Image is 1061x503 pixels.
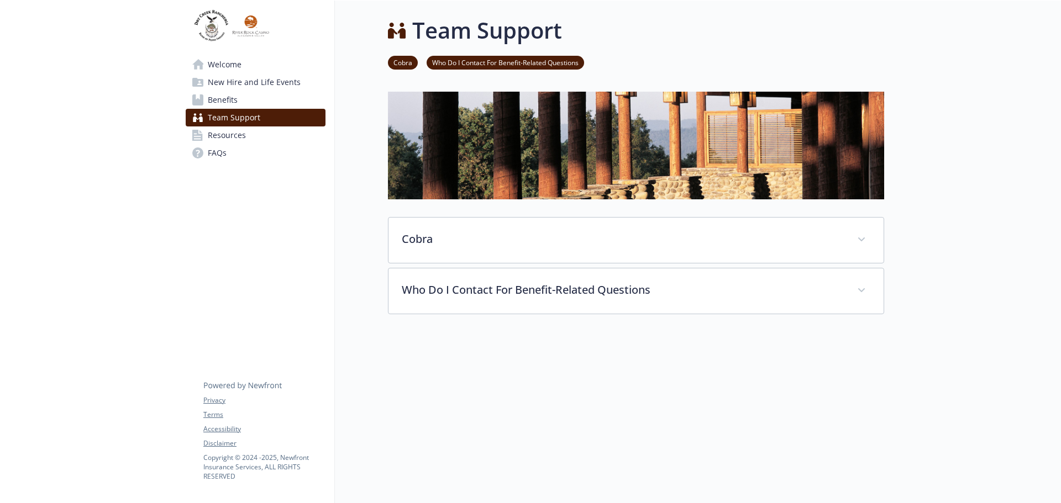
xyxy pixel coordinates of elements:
a: Resources [186,126,325,144]
span: Resources [208,126,246,144]
span: Benefits [208,91,238,109]
h1: Team Support [412,14,562,47]
div: Cobra [388,218,884,263]
span: Welcome [208,56,241,73]
a: Team Support [186,109,325,126]
div: Who Do I Contact For Benefit-Related Questions [388,268,884,314]
span: Team Support [208,109,260,126]
a: Privacy [203,395,325,405]
a: Accessibility [203,424,325,434]
a: FAQs [186,144,325,162]
a: Terms [203,410,325,420]
a: Who Do I Contact For Benefit-Related Questions [427,57,584,67]
span: New Hire and Life Events [208,73,301,91]
a: Cobra [388,57,418,67]
a: New Hire and Life Events [186,73,325,91]
p: Who Do I Contact For Benefit-Related Questions [402,282,844,298]
a: Disclaimer [203,438,325,448]
img: team support page banner [388,92,884,199]
a: Benefits [186,91,325,109]
a: Welcome [186,56,325,73]
p: Cobra [402,231,844,247]
p: Copyright © 2024 - 2025 , Newfront Insurance Services, ALL RIGHTS RESERVED [203,453,325,481]
span: FAQs [208,144,227,162]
